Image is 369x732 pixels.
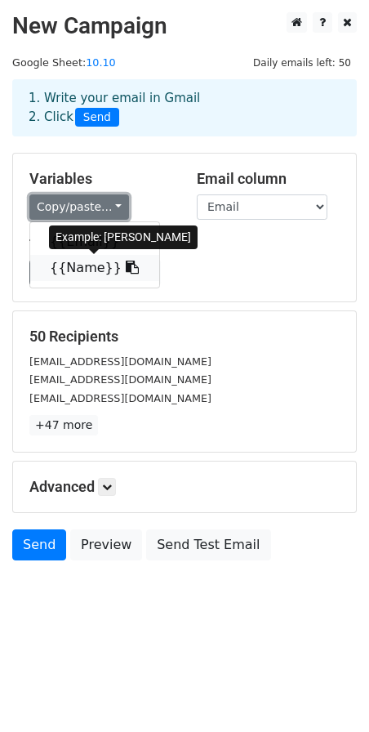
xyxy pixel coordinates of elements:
[30,229,159,255] a: {{Email}}
[30,255,159,281] a: {{Name}}
[247,54,357,72] span: Daily emails left: 50
[29,170,172,188] h5: Variables
[16,89,353,127] div: 1. Write your email in Gmail 2. Click
[12,56,116,69] small: Google Sheet:
[287,654,369,732] iframe: Chat Widget
[75,108,119,127] span: Send
[247,56,357,69] a: Daily emails left: 50
[12,529,66,560] a: Send
[29,328,340,346] h5: 50 Recipients
[86,56,116,69] a: 10.10
[146,529,270,560] a: Send Test Email
[49,225,198,249] div: Example: [PERSON_NAME]
[70,529,142,560] a: Preview
[29,355,211,368] small: [EMAIL_ADDRESS][DOMAIN_NAME]
[29,392,211,404] small: [EMAIL_ADDRESS][DOMAIN_NAME]
[29,373,211,386] small: [EMAIL_ADDRESS][DOMAIN_NAME]
[29,415,98,435] a: +47 more
[197,170,340,188] h5: Email column
[12,12,357,40] h2: New Campaign
[29,478,340,496] h5: Advanced
[287,654,369,732] div: 聊天小组件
